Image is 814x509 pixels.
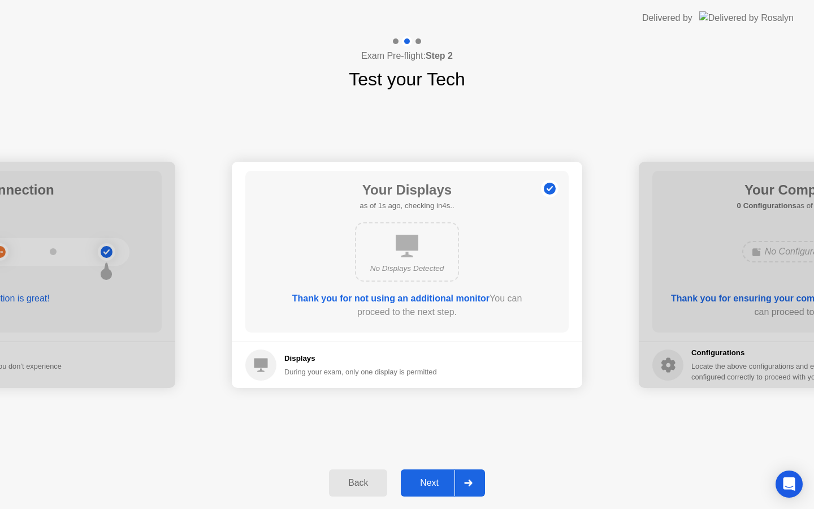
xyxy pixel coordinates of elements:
[292,294,490,303] b: Thank you for not using an additional monitor
[332,478,384,488] div: Back
[426,51,453,61] b: Step 2
[365,263,449,274] div: No Displays Detected
[699,11,794,24] img: Delivered by Rosalyn
[401,469,485,497] button: Next
[360,200,454,212] h5: as of 1s ago, checking in4s..
[278,292,536,319] div: You can proceed to the next step.
[360,180,454,200] h1: Your Displays
[642,11,692,25] div: Delivered by
[776,471,803,498] div: Open Intercom Messenger
[284,353,437,364] h5: Displays
[349,66,465,93] h1: Test your Tech
[284,366,437,377] div: During your exam, only one display is permitted
[329,469,387,497] button: Back
[361,49,453,63] h4: Exam Pre-flight:
[404,478,454,488] div: Next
